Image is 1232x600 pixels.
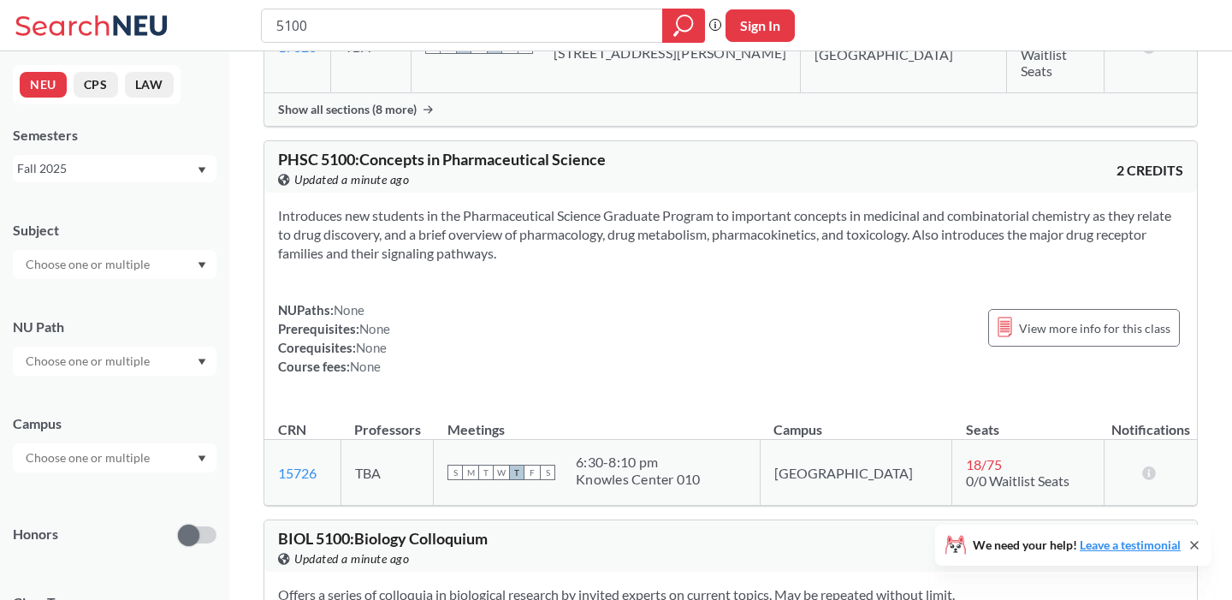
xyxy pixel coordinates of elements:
[278,529,488,548] span: BIOL 5100 : Biology Colloquium
[198,455,206,462] svg: Dropdown arrow
[198,167,206,174] svg: Dropdown arrow
[17,351,161,371] input: Choose one or multiple
[264,93,1197,126] div: Show all sections (8 more)
[350,359,381,374] span: None
[198,262,206,269] svg: Dropdown arrow
[125,72,174,98] button: LAW
[334,302,364,318] span: None
[463,465,478,480] span: M
[13,221,216,240] div: Subject
[1104,403,1197,440] th: Notifications
[341,440,433,506] td: TBA
[294,170,409,189] span: Updated a minute ago
[17,254,161,275] input: Choose one or multiple
[17,448,161,468] input: Choose one or multiple
[973,539,1181,551] span: We need your help!
[74,72,118,98] button: CPS
[662,9,705,43] div: magnifying glass
[278,39,317,55] a: 17620
[13,250,216,279] div: Dropdown arrow
[1080,538,1181,552] a: Leave a testimonial
[1116,161,1183,180] span: 2 CREDITS
[576,454,701,471] div: 6:30 - 8:10 pm
[275,11,650,40] input: Class, professor, course number, "phrase"
[13,126,216,145] div: Semesters
[13,155,216,182] div: Fall 2025Dropdown arrow
[434,403,761,440] th: Meetings
[359,321,390,336] span: None
[760,440,952,506] td: [GEOGRAPHIC_DATA]
[278,420,306,439] div: CRN
[966,456,1002,472] span: 18 / 75
[540,465,555,480] span: S
[576,471,701,488] div: Knowles Center 010
[726,9,795,42] button: Sign In
[278,465,317,481] a: 15726
[509,465,524,480] span: T
[952,403,1104,440] th: Seats
[294,550,409,568] span: Updated a minute ago
[760,403,952,440] th: Campus
[278,102,417,117] span: Show all sections (8 more)
[524,465,540,480] span: F
[478,465,494,480] span: T
[1021,30,1067,79] span: 15/15 Waitlist Seats
[494,465,509,480] span: W
[13,318,216,336] div: NU Path
[278,300,390,376] div: NUPaths: Prerequisites: Corequisites: Course fees:
[198,359,206,365] svg: Dropdown arrow
[356,340,387,355] span: None
[13,347,216,376] div: Dropdown arrow
[20,72,67,98] button: NEU
[17,159,196,178] div: Fall 2025
[966,472,1069,489] span: 0/0 Waitlist Seats
[278,150,606,169] span: PHSC 5100 : Concepts in Pharmaceutical Science
[13,414,216,433] div: Campus
[1019,318,1170,339] span: View more info for this class
[673,14,694,38] svg: magnifying glass
[554,45,786,62] div: [STREET_ADDRESS][PERSON_NAME]
[447,465,463,480] span: S
[13,525,58,544] p: Honors
[13,443,216,472] div: Dropdown arrow
[278,206,1183,263] section: Introduces new students in the Pharmaceutical Science Graduate Program to important concepts in m...
[341,403,433,440] th: Professors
